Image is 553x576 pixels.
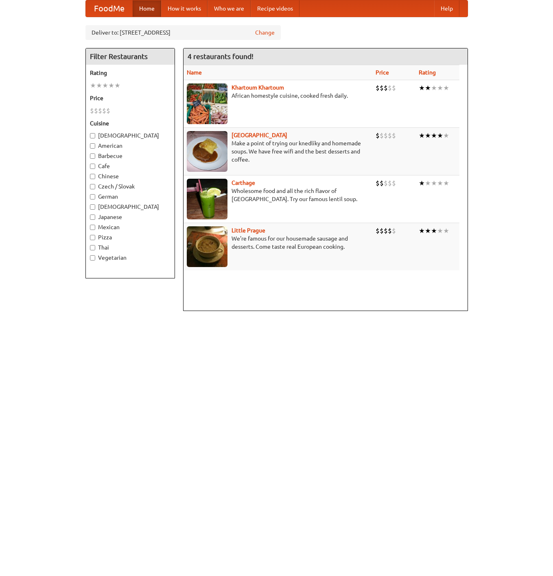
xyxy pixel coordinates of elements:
[380,226,384,235] li: $
[161,0,208,17] a: How it works
[187,234,369,251] p: We're famous for our housemade sausage and desserts. Come taste real European cooking.
[90,106,94,115] li: $
[232,84,284,91] a: Khartoum Khartoum
[425,226,431,235] li: ★
[425,83,431,92] li: ★
[251,0,299,17] a: Recipe videos
[90,233,170,241] label: Pizza
[85,25,281,40] div: Deliver to: [STREET_ADDRESS]
[434,0,459,17] a: Help
[376,179,380,188] li: $
[380,83,384,92] li: $
[96,81,102,90] li: ★
[388,226,392,235] li: $
[90,245,95,250] input: Thai
[90,142,170,150] label: American
[90,172,170,180] label: Chinese
[392,131,396,140] li: $
[102,81,108,90] li: ★
[86,0,133,17] a: FoodMe
[187,187,369,203] p: Wholesome food and all the rich flavor of [GEOGRAPHIC_DATA]. Try our famous lentil soup.
[187,69,202,76] a: Name
[419,83,425,92] li: ★
[384,131,388,140] li: $
[419,226,425,235] li: ★
[90,164,95,169] input: Cafe
[90,94,170,102] h5: Price
[90,133,95,138] input: [DEMOGRAPHIC_DATA]
[114,81,120,90] li: ★
[419,131,425,140] li: ★
[90,243,170,252] label: Thai
[108,81,114,90] li: ★
[388,179,392,188] li: $
[443,131,449,140] li: ★
[443,226,449,235] li: ★
[90,182,170,191] label: Czech / Slovak
[90,143,95,149] input: American
[437,226,443,235] li: ★
[384,226,388,235] li: $
[437,131,443,140] li: ★
[90,184,95,189] input: Czech / Slovak
[90,152,170,160] label: Barbecue
[392,179,396,188] li: $
[90,194,95,199] input: German
[90,81,96,90] li: ★
[443,83,449,92] li: ★
[187,83,227,124] img: khartoum.jpg
[102,106,106,115] li: $
[431,83,437,92] li: ★
[419,69,436,76] a: Rating
[90,225,95,230] input: Mexican
[90,153,95,159] input: Barbecue
[90,235,95,240] input: Pizza
[392,83,396,92] li: $
[443,179,449,188] li: ★
[376,69,389,76] a: Price
[376,83,380,92] li: $
[232,227,265,234] a: Little Prague
[187,131,227,172] img: czechpoint.jpg
[376,226,380,235] li: $
[425,131,431,140] li: ★
[384,179,388,188] li: $
[437,179,443,188] li: ★
[90,131,170,140] label: [DEMOGRAPHIC_DATA]
[90,174,95,179] input: Chinese
[392,226,396,235] li: $
[98,106,102,115] li: $
[86,48,175,65] h4: Filter Restaurants
[90,213,170,221] label: Japanese
[419,179,425,188] li: ★
[106,106,110,115] li: $
[187,179,227,219] img: carthage.jpg
[90,119,170,127] h5: Cuisine
[187,92,369,100] p: African homestyle cuisine, cooked fresh daily.
[133,0,161,17] a: Home
[232,180,255,186] a: Carthage
[187,226,227,267] img: littleprague.jpg
[388,131,392,140] li: $
[431,226,437,235] li: ★
[90,215,95,220] input: Japanese
[437,83,443,92] li: ★
[187,139,369,164] p: Make a point of trying our knedlíky and homemade soups. We have free wifi and the best desserts a...
[90,223,170,231] label: Mexican
[90,204,95,210] input: [DEMOGRAPHIC_DATA]
[232,132,287,138] a: [GEOGRAPHIC_DATA]
[431,179,437,188] li: ★
[188,53,254,60] ng-pluralize: 4 restaurants found!
[208,0,251,17] a: Who we are
[94,106,98,115] li: $
[255,28,275,37] a: Change
[384,83,388,92] li: $
[425,179,431,188] li: ★
[380,179,384,188] li: $
[431,131,437,140] li: ★
[90,255,95,261] input: Vegetarian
